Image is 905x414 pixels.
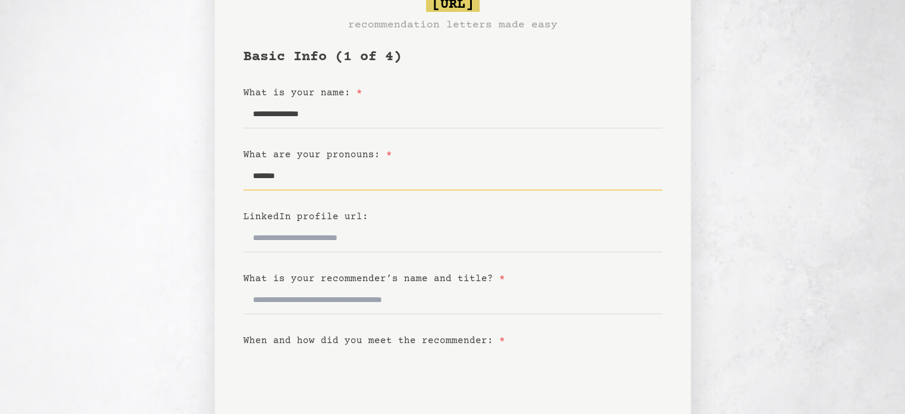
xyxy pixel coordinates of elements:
[243,88,362,98] label: What is your name:
[243,211,368,222] label: LinkedIn profile url:
[243,48,662,67] h1: Basic Info (1 of 4)
[243,150,392,160] label: What are your pronouns:
[243,335,505,346] label: When and how did you meet the recommender:
[348,17,558,33] h3: recommendation letters made easy
[243,273,505,284] label: What is your recommender’s name and title?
